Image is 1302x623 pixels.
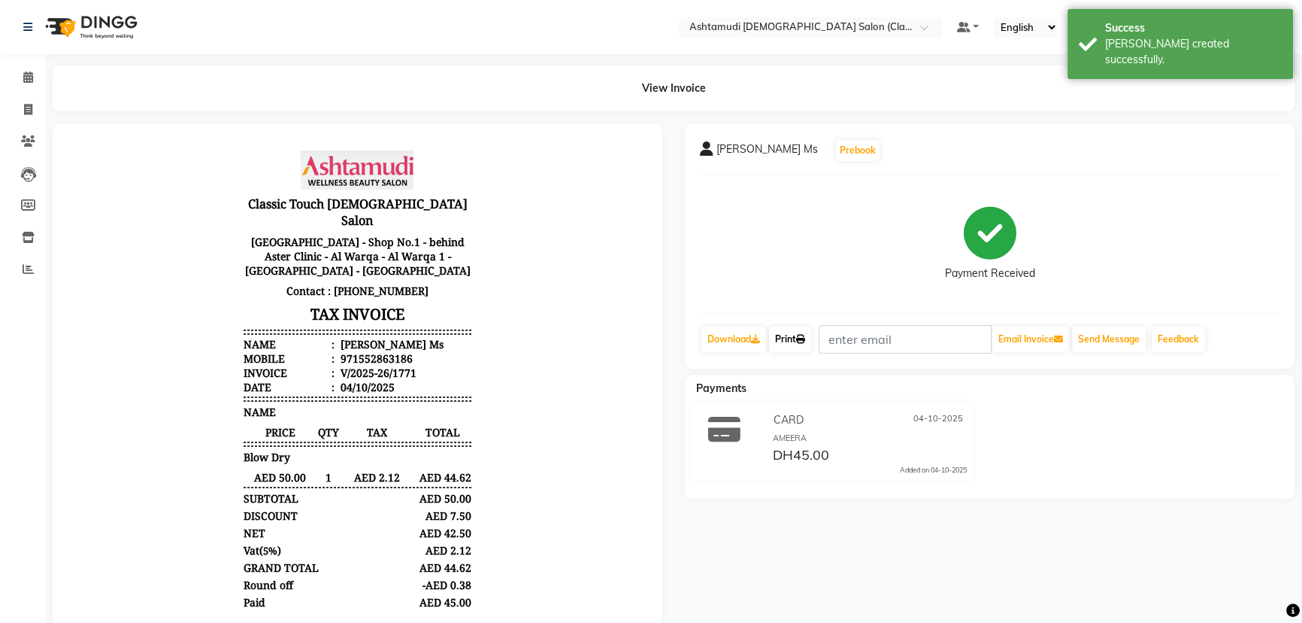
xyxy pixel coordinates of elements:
[344,457,404,471] div: AED 45.00
[176,213,267,227] div: Mobile
[38,6,141,48] img: logo
[1152,327,1205,352] a: Feedback
[344,370,404,384] div: AED 7.50
[1105,36,1282,68] div: Bill created successfully.
[176,387,198,402] div: NET
[176,54,403,93] h3: Classic Touch [DEMOGRAPHIC_DATA] Salon
[176,311,223,326] span: Blow Dry
[176,93,403,142] p: [GEOGRAPHIC_DATA] - Shop No.1 - behind Aster Clinic - Al Warqa - Al Warqa 1 - [GEOGRAPHIC_DATA] -...
[176,422,251,436] div: GRAND TOTAL
[773,432,966,445] div: AMEERA
[264,199,267,213] span: :
[195,406,210,419] span: 5%
[176,242,267,256] div: Date
[344,387,404,402] div: AED 42.50
[836,140,880,161] button: Prebook
[176,199,267,213] div: Name
[270,227,349,242] div: V/2025-26/1771
[264,242,267,256] span: :
[1072,327,1146,352] button: Send Message
[270,199,376,213] div: [PERSON_NAME] Ms
[249,287,273,301] span: QTY
[270,242,327,256] div: 04/10/2025
[176,405,213,419] div: ( )
[346,332,403,346] span: AED 44.62
[176,353,231,367] div: SUBTOTAL
[1105,20,1282,36] div: Success
[233,12,346,51] img: file_1745557726404.jpeg
[270,213,345,227] div: 971552863186
[774,412,804,428] span: CARD
[696,381,746,395] span: Payments
[176,332,249,346] span: AED 50.00
[176,163,403,189] h3: TAX INVOICE
[176,266,208,281] span: NAME
[176,457,198,471] div: Paid
[176,287,249,301] span: PRICE
[945,266,1035,281] div: Payment Received
[176,227,267,242] div: Invoice
[346,287,403,301] span: TOTAL
[769,327,811,352] a: Print
[701,327,766,352] a: Download
[176,142,403,163] p: Contact : [PHONE_NUMBER]
[176,439,226,454] div: Round off
[900,465,967,476] div: Added on 04-10-2025
[716,141,818,163] span: [PERSON_NAME] Ms
[773,446,829,467] span: DH45.00
[344,405,404,419] div: AED 2.12
[53,65,1294,111] div: View Invoice
[176,370,230,384] div: DISCOUNT
[273,332,346,346] span: AED 2.12
[344,353,404,367] div: AED 50.00
[249,332,273,346] span: 1
[264,227,267,242] span: :
[273,287,346,301] span: TAX
[992,327,1069,352] button: Email Invoice
[344,439,404,454] div: -AED 0.38
[344,422,404,436] div: AED 44.62
[176,405,192,419] span: Vat
[913,412,963,428] span: 04-10-2025
[819,325,992,354] input: enter email
[264,213,267,227] span: :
